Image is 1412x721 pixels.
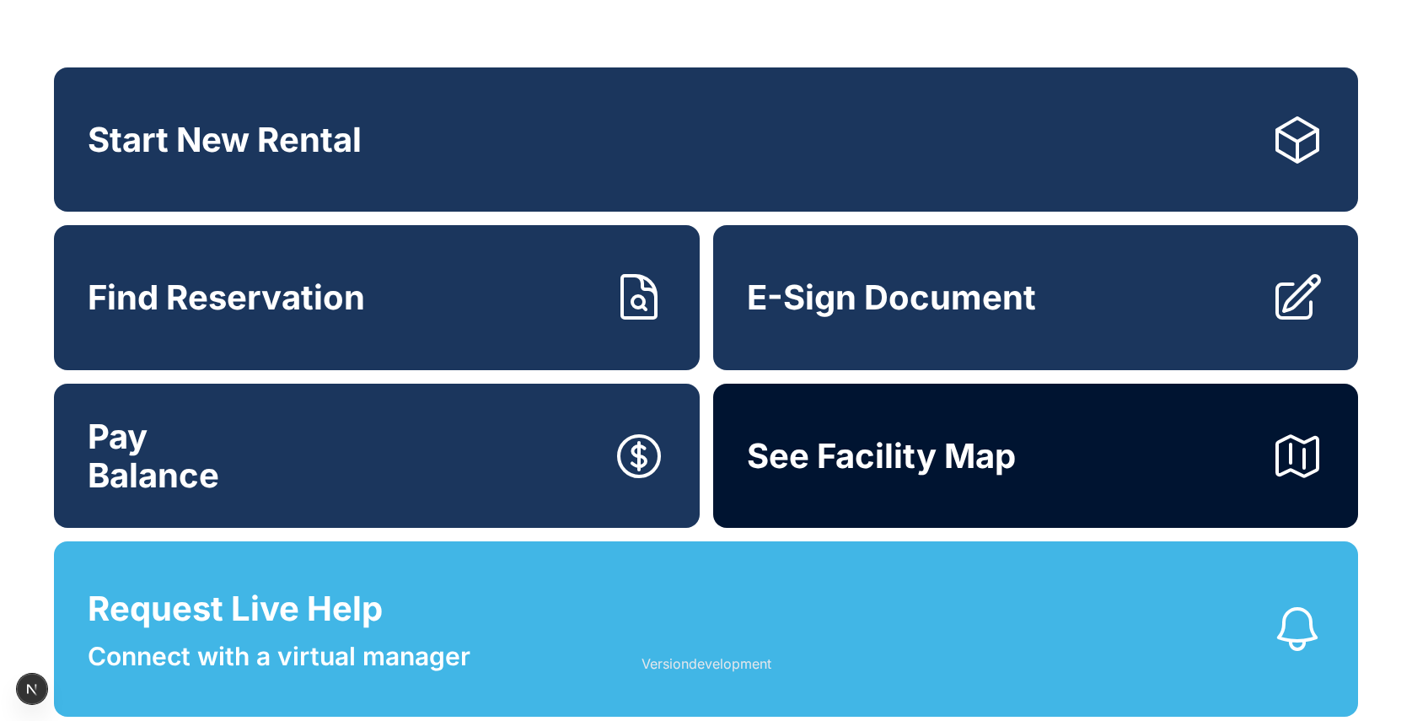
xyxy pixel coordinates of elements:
[747,437,1016,476] span: See Facility Map
[713,384,1359,528] button: See Facility Map
[54,67,1358,212] a: Start New Rental
[88,278,365,317] span: Find Reservation
[54,225,700,369] a: Find Reservation
[747,278,1036,317] span: E-Sign Document
[713,225,1359,369] a: E-Sign Document
[54,541,1358,717] button: Request Live HelpConnect with a virtual manager
[54,384,700,528] button: PayBalance
[88,417,219,494] span: Pay Balance
[88,584,383,634] span: Request Live Help
[88,121,362,159] span: Start New Rental
[628,640,785,687] button: Versiondevelopment
[88,638,470,675] span: Connect with a virtual manager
